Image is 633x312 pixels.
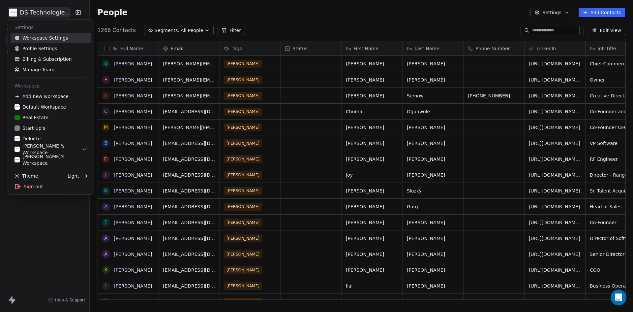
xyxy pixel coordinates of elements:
div: [PERSON_NAME]'s Workspace [15,143,82,156]
a: Manage Team [11,64,91,75]
img: DS%20Updated%20Logo.jpg [15,136,20,141]
a: Profile Settings [11,43,91,54]
div: Settings [11,22,91,33]
div: Add new workspace [11,91,91,102]
div: Start Up's [15,125,45,131]
div: Workspace [11,81,91,91]
div: Sign out [11,181,91,192]
div: Deloitte [15,135,41,142]
img: DS%20Updated%20Logo.jpg [15,104,20,110]
div: Light [68,173,79,179]
img: DS%20Updated%20Logo.jpg [15,147,20,152]
a: Billing & Subscription [11,54,91,64]
a: Workspace Settings [11,33,91,43]
img: DS%20Updated%20Logo.jpg [15,157,20,162]
div: Real Estate [15,114,48,121]
div: [PERSON_NAME]'s Workspace [15,153,87,166]
div: Default Workspace [15,104,66,110]
div: Theme [15,173,38,179]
